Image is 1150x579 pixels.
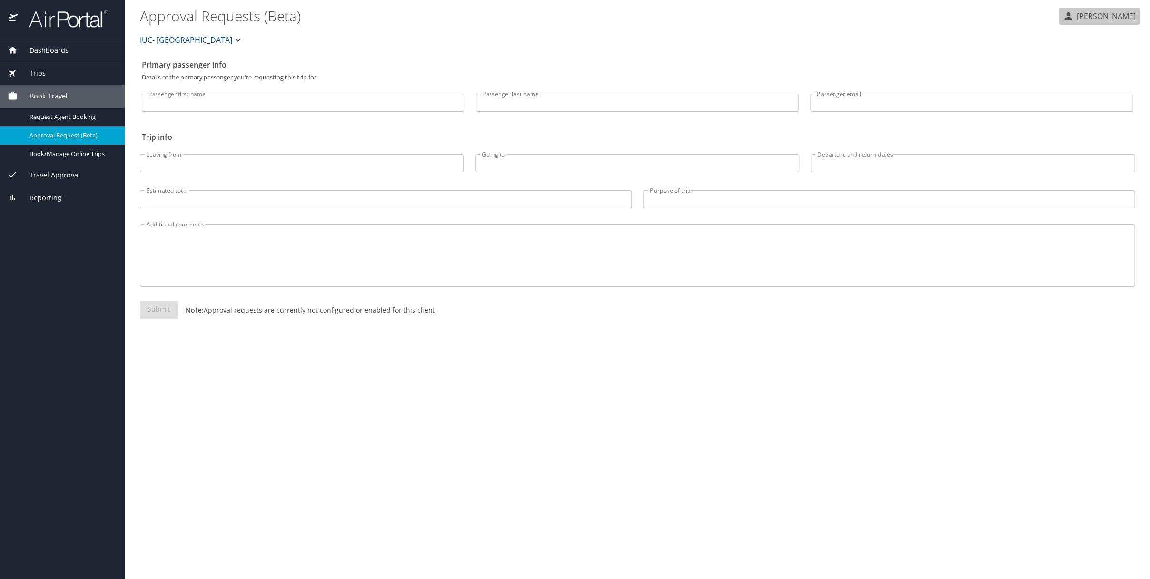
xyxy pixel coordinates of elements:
h1: Approval Requests (Beta) [140,1,1055,30]
p: Details of the primary passenger you're requesting this trip for [142,74,1133,80]
p: [PERSON_NAME] [1074,10,1136,22]
span: Book Travel [18,91,68,101]
img: airportal-logo.png [19,10,108,28]
img: icon-airportal.png [9,10,19,28]
p: Approval requests are currently not configured or enabled for this client [178,305,435,315]
strong: Note: [186,305,204,314]
span: Book/Manage Online Trips [29,149,113,158]
span: Approval Request (Beta) [29,131,113,140]
span: IUC- [GEOGRAPHIC_DATA] [140,33,232,47]
span: Request Agent Booking [29,112,113,121]
span: Dashboards [18,45,69,56]
h2: Trip info [142,129,1133,145]
h2: Primary passenger info [142,57,1133,72]
span: Reporting [18,193,61,203]
span: Trips [18,68,46,79]
span: Travel Approval [18,170,80,180]
button: [PERSON_NAME] [1059,8,1140,25]
button: IUC- [GEOGRAPHIC_DATA] [136,30,247,49]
